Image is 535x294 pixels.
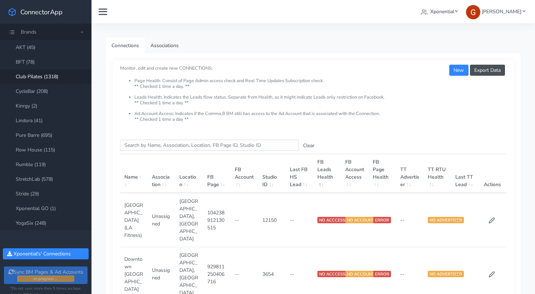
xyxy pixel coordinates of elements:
[286,193,313,247] td: --
[463,5,528,18] a: [PERSON_NAME]
[148,193,175,247] td: Unassigned
[451,154,479,193] th: Last TT Lead
[145,38,184,54] a: Associations
[368,154,396,193] th: FB Page Health
[231,193,258,247] td: --
[423,154,451,193] th: TT RTU Health
[466,5,480,19] img: Greg Clemmons
[21,29,36,35] span: Brands
[418,5,461,18] a: Xponential
[134,111,506,122] li: Ad Account Access: Indicates if the Comma,8 BM still has access to the Ad Account that is associa...
[345,271,376,277] span: NO ACCOUNT
[3,248,89,259] button: Xponential's' Connections
[120,140,299,151] input: enter text you want to search
[299,140,319,151] button: Clear
[120,193,148,247] td: [GEOGRAPHIC_DATA] (LA Fitness)
[134,95,506,111] li: Leads Health: Indicates the Leads flow status. Separate from Health, as it might indicate Leads o...
[231,154,258,193] th: FB Account
[345,217,376,223] span: NO ACCOUNT
[451,193,479,247] td: --
[17,275,74,282] span: In progress ...
[134,78,506,95] li: Page Health: Consist of Page Admin access check and Real Time Updates Subscription check. ** Chec...
[396,193,423,247] td: --
[430,8,454,15] span: Xponential
[373,271,391,277] span: ERROR
[286,154,313,193] th: Last FB HS Lead
[479,154,506,193] th: Actions
[148,154,175,193] th: Association
[341,154,368,193] th: FB Account Access
[470,65,505,76] button: Export Data
[396,154,423,193] th: TT Advertiser
[175,154,203,193] th: Location
[317,271,347,277] span: NO ACCCESS
[258,193,286,247] td: 12150
[449,65,468,76] button: New
[120,154,148,193] th: Name
[258,154,286,193] th: Studio ID
[313,154,341,193] th: FB Leads Health
[203,154,231,193] th: FB Page
[4,266,87,284] button: Sync BM Pages & Ad AccountsIn progress ...
[428,271,464,277] span: NO ADVERTISER
[482,8,521,15] span: [PERSON_NAME]
[20,8,63,16] span: ConnectorApp
[373,217,391,223] span: ERROR
[120,59,506,122] small: Monitor, edit and create new CONNECTIONS:
[428,217,464,223] span: NO ADVERTISER
[317,217,347,223] span: NO ACCCESS
[203,193,231,247] td: 104238912130515
[106,38,145,54] a: Connections
[175,193,203,247] td: [GEOGRAPHIC_DATA],[GEOGRAPHIC_DATA]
